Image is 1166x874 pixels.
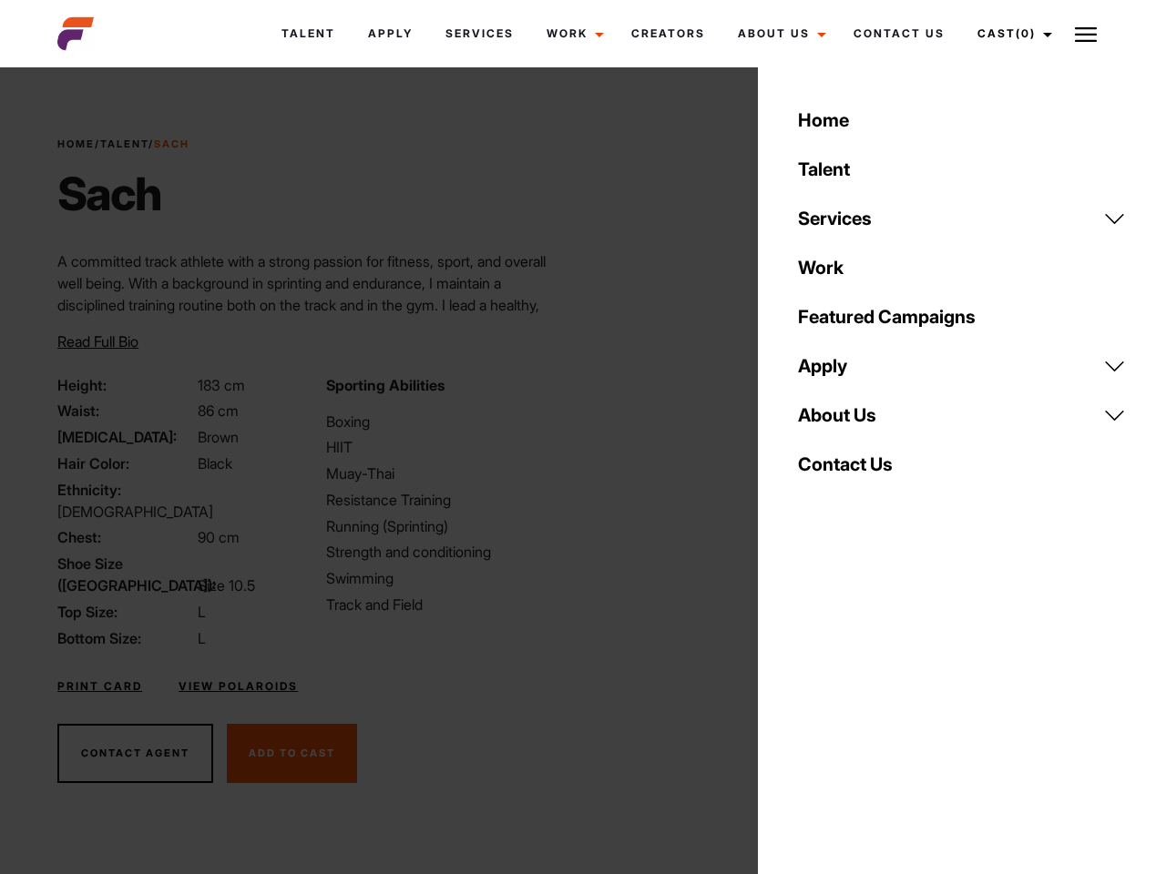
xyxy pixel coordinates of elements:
a: Cast(0) [961,9,1063,58]
li: Boxing [326,411,572,432]
img: cropped-aefm-brand-fav-22-square.png [57,15,94,52]
img: Burger icon [1075,24,1097,46]
span: [DEMOGRAPHIC_DATA] [57,503,213,521]
span: / / [57,137,189,152]
span: Hair Color: [57,452,194,474]
a: Services [429,9,530,58]
p: A committed track athlete with a strong passion for fitness, sport, and overall well being. With ... [57,250,572,360]
li: Strength and conditioning [326,541,572,563]
li: Running (Sprinting) [326,515,572,537]
li: Track and Field [326,594,572,615]
span: Ethnicity: [57,479,194,501]
button: Add To Cast [227,724,357,784]
strong: Sach [154,137,189,150]
a: Apply [787,341,1137,391]
li: HIIT [326,436,572,458]
a: Work [787,243,1137,292]
a: Work [530,9,615,58]
a: Talent [787,145,1137,194]
span: Top Size: [57,601,194,623]
span: 90 cm [198,528,240,546]
span: Chest: [57,526,194,548]
span: Add To Cast [249,747,335,759]
a: Apply [352,9,429,58]
span: L [198,629,206,647]
button: Contact Agent [57,724,213,784]
a: About Us [787,391,1137,440]
span: Bottom Size: [57,627,194,649]
span: L [198,603,206,621]
span: 183 cm [198,376,245,394]
span: Shoe Size ([GEOGRAPHIC_DATA]): [57,553,194,596]
a: Featured Campaigns [787,292,1137,341]
a: Print Card [57,678,142,695]
a: Talent [100,137,148,150]
a: Creators [615,9,721,58]
span: [MEDICAL_DATA]: [57,426,194,448]
a: Contact Us [787,440,1137,489]
h1: Sach [57,167,189,221]
li: Resistance Training [326,489,572,511]
video: Your browser does not support the video tag. [627,117,1069,668]
a: View Polaroids [179,678,298,695]
span: Waist: [57,400,194,422]
span: 86 cm [198,401,239,420]
span: Size 10.5 [198,576,255,595]
a: Services [787,194,1137,243]
span: Height: [57,374,194,396]
span: Read Full Bio [57,332,138,351]
strong: Sporting Abilities [326,376,445,394]
li: Swimming [326,567,572,589]
span: Brown [198,428,239,446]
span: Black [198,454,232,473]
button: Read Full Bio [57,330,138,352]
a: Home [57,137,95,150]
li: Muay-Thai [326,462,572,484]
a: Contact Us [837,9,961,58]
span: (0) [1016,26,1036,40]
a: Home [787,96,1137,145]
a: Talent [265,9,352,58]
a: About Us [721,9,837,58]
